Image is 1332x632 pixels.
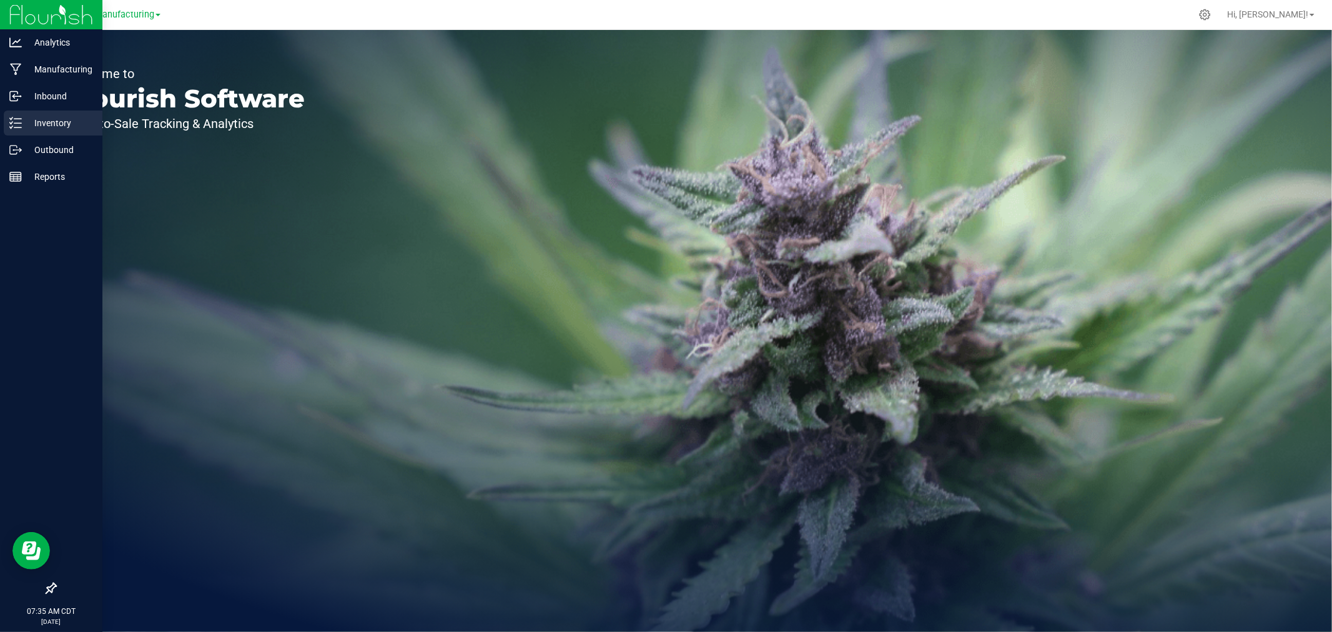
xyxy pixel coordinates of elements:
[1197,9,1213,21] div: Manage settings
[67,67,305,80] p: Welcome to
[9,144,22,156] inline-svg: Outbound
[22,62,97,77] p: Manufacturing
[12,532,50,570] iframe: Resource center
[9,63,22,76] inline-svg: Manufacturing
[9,90,22,102] inline-svg: Inbound
[22,142,97,157] p: Outbound
[22,169,97,184] p: Reports
[94,9,154,20] span: Manufacturing
[1227,9,1308,19] span: Hi, [PERSON_NAME]!
[9,117,22,129] inline-svg: Inventory
[67,117,305,130] p: Seed-to-Sale Tracking & Analytics
[22,116,97,131] p: Inventory
[67,86,305,111] p: Flourish Software
[22,35,97,50] p: Analytics
[6,617,97,626] p: [DATE]
[22,89,97,104] p: Inbound
[9,170,22,183] inline-svg: Reports
[6,606,97,617] p: 07:35 AM CDT
[9,36,22,49] inline-svg: Analytics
